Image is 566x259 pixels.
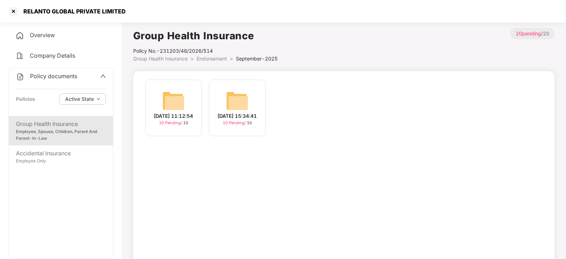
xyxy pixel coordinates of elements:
img: svg+xml;base64,PHN2ZyB4bWxucz0iaHR0cDovL3d3dy53My5vcmcvMjAwMC9zdmciIHdpZHRoPSI2NCIgaGVpZ2h0PSI2NC... [162,90,185,112]
div: Group Health Insurance [16,120,106,128]
img: svg+xml;base64,PHN2ZyB4bWxucz0iaHR0cDovL3d3dy53My5vcmcvMjAwMC9zdmciIHdpZHRoPSI2NCIgaGVpZ2h0PSI2NC... [226,90,249,112]
span: > [191,56,194,62]
span: Company Details [30,52,75,59]
span: Overview [30,31,55,39]
div: Accidental Insurance [16,149,106,158]
span: 20 pending [516,30,541,36]
div: Employee Only [16,158,106,165]
div: Employee, Spouse, Children, Parent And Parent-In-Law [16,128,106,142]
h1: Group Health Insurance [133,28,278,44]
div: [DATE] 11:12:54 [154,112,193,120]
span: 10 Pending / [223,120,247,125]
div: [DATE] 15:34:41 [218,112,257,120]
p: / 20 [510,28,555,39]
span: Active State [65,95,94,103]
button: Active Statedown [60,93,106,105]
img: svg+xml;base64,PHN2ZyB4bWxucz0iaHR0cDovL3d3dy53My5vcmcvMjAwMC9zdmciIHdpZHRoPSIyNCIgaGVpZ2h0PSIyNC... [16,73,24,81]
span: Group Health Insurance [133,56,188,62]
div: Policies [16,95,35,103]
img: svg+xml;base64,PHN2ZyB4bWxucz0iaHR0cDovL3d3dy53My5vcmcvMjAwMC9zdmciIHdpZHRoPSIyNCIgaGVpZ2h0PSIyNC... [16,31,24,40]
img: svg+xml;base64,PHN2ZyB4bWxucz0iaHR0cDovL3d3dy53My5vcmcvMjAwMC9zdmciIHdpZHRoPSIyNCIgaGVpZ2h0PSIyNC... [16,52,24,60]
span: down [97,97,100,101]
div: 10 [159,120,188,126]
div: RELANTO GLOBAL PRIVATE LIMITED [19,8,126,15]
span: Policy documents [30,73,77,80]
span: Endorsement [197,56,227,62]
span: > [230,56,233,62]
span: 10 Pending / [159,120,183,125]
span: September-2025 [236,56,278,62]
span: up [100,73,106,79]
div: 10 [223,120,252,126]
div: Policy No.- 231203/48/2026/514 [133,47,278,55]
